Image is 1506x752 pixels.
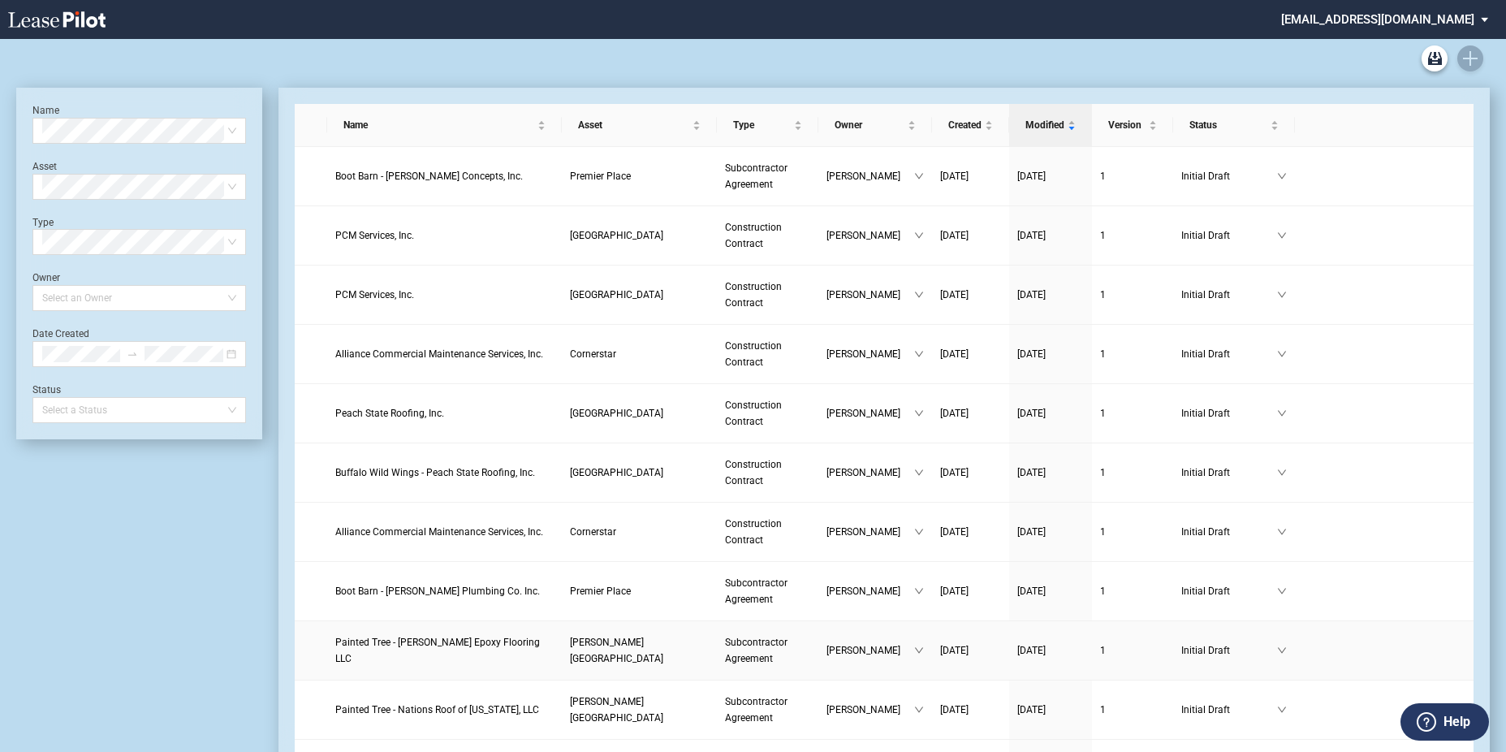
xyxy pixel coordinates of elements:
[570,467,663,478] span: Fayetteville Pavilion
[335,586,540,597] span: Boot Barn - J.R. Swanson Plumbing Co. Inc.
[1100,702,1165,718] a: 1
[1181,346,1277,362] span: Initial Draft
[914,468,924,478] span: down
[335,230,414,241] span: PCM Services, Inc.
[32,272,60,283] label: Owner
[940,408,969,419] span: [DATE]
[1100,526,1106,538] span: 1
[826,524,914,540] span: [PERSON_NAME]
[725,219,810,252] a: Construction Contract
[940,289,969,300] span: [DATE]
[1017,586,1046,597] span: [DATE]
[940,704,969,715] span: [DATE]
[948,117,982,133] span: Created
[725,340,782,368] span: Construction Contract
[717,104,818,147] th: Type
[1017,465,1084,481] a: [DATE]
[1181,465,1277,481] span: Initial Draft
[725,456,810,489] a: Construction Contract
[1100,287,1165,303] a: 1
[940,467,969,478] span: [DATE]
[940,642,1001,659] a: [DATE]
[570,171,631,182] span: Premier Place
[1100,227,1165,244] a: 1
[335,467,535,478] span: Buffalo Wild Wings - Peach State Roofing, Inc.
[1100,230,1106,241] span: 1
[327,104,563,147] th: Name
[1181,287,1277,303] span: Initial Draft
[940,230,969,241] span: [DATE]
[1100,405,1165,421] a: 1
[1181,524,1277,540] span: Initial Draft
[335,348,543,360] span: Alliance Commercial Maintenance Services, Inc.
[570,408,663,419] span: Flamingo Falls
[725,518,782,546] span: Construction Contract
[1100,642,1165,659] a: 1
[570,586,631,597] span: Premier Place
[1277,171,1287,181] span: down
[570,230,663,241] span: Penn Mar Shopping Center
[1181,702,1277,718] span: Initial Draft
[725,634,810,667] a: Subcontractor Agreement
[570,465,709,481] a: [GEOGRAPHIC_DATA]
[826,168,914,184] span: [PERSON_NAME]
[725,397,810,430] a: Construction Contract
[725,160,810,192] a: Subcontractor Agreement
[914,171,924,181] span: down
[32,384,61,395] label: Status
[1017,287,1084,303] a: [DATE]
[1277,705,1287,715] span: down
[1277,349,1287,359] span: down
[570,168,709,184] a: Premier Place
[940,348,969,360] span: [DATE]
[1017,524,1084,540] a: [DATE]
[562,104,717,147] th: Asset
[570,637,663,664] span: Powell Center
[1181,227,1277,244] span: Initial Draft
[725,162,788,190] span: Subcontractor Agreement
[1277,527,1287,537] span: down
[570,227,709,244] a: [GEOGRAPHIC_DATA]
[1100,467,1106,478] span: 1
[32,161,57,172] label: Asset
[1017,645,1046,656] span: [DATE]
[940,583,1001,599] a: [DATE]
[826,287,914,303] span: [PERSON_NAME]
[733,117,791,133] span: Type
[1017,702,1084,718] a: [DATE]
[570,583,709,599] a: Premier Place
[914,527,924,537] span: down
[725,279,810,311] a: Construction Contract
[32,217,54,228] label: Type
[940,526,969,538] span: [DATE]
[1017,408,1046,419] span: [DATE]
[1100,586,1106,597] span: 1
[826,583,914,599] span: [PERSON_NAME]
[1108,117,1146,133] span: Version
[570,524,709,540] a: Cornerstar
[940,168,1001,184] a: [DATE]
[335,408,444,419] span: Peach State Roofing, Inc.
[570,346,709,362] a: Cornerstar
[1100,168,1165,184] a: 1
[725,338,810,370] a: Construction Contract
[335,526,543,538] span: Alliance Commercial Maintenance Services, Inc.
[335,168,555,184] a: Boot Barn - [PERSON_NAME] Concepts, Inc.
[1017,348,1046,360] span: [DATE]
[940,287,1001,303] a: [DATE]
[570,405,709,421] a: [GEOGRAPHIC_DATA]
[914,349,924,359] span: down
[1100,465,1165,481] a: 1
[570,634,709,667] a: [PERSON_NAME][GEOGRAPHIC_DATA]
[343,117,535,133] span: Name
[1017,642,1084,659] a: [DATE]
[725,694,810,726] a: Subcontractor Agreement
[725,577,788,605] span: Subcontractor Agreement
[1100,289,1106,300] span: 1
[570,287,709,303] a: [GEOGRAPHIC_DATA]
[1181,642,1277,659] span: Initial Draft
[1189,117,1267,133] span: Status
[1017,346,1084,362] a: [DATE]
[914,646,924,655] span: down
[1100,348,1106,360] span: 1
